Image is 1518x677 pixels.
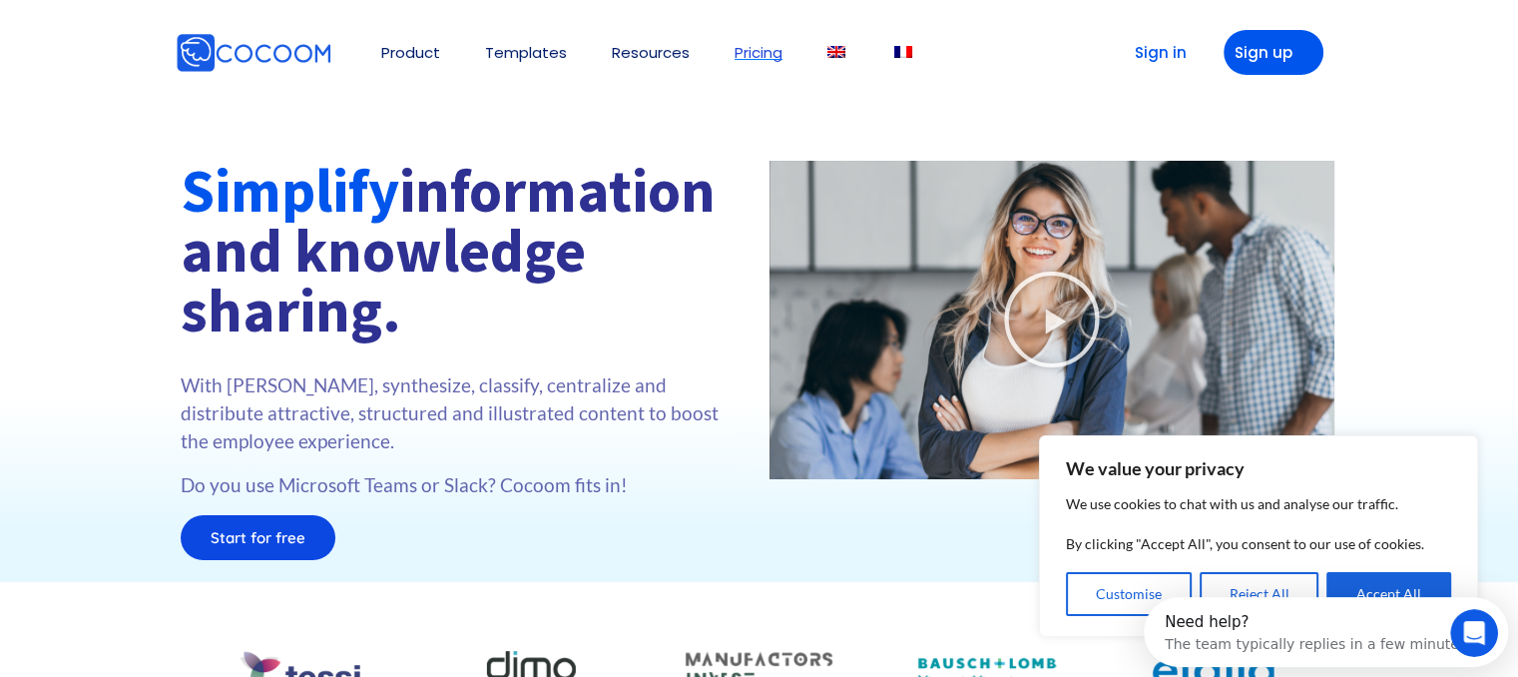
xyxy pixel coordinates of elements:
span: Start for free [211,530,305,545]
a: Sign in [1104,30,1204,75]
a: Product [381,45,440,60]
iframe: Intercom live chat [1450,609,1498,657]
div: The team typically replies in a few minutes. [21,33,327,54]
h1: information and knowledge sharing. [181,161,750,340]
a: Resources [612,45,690,60]
a: Sign up [1224,30,1323,75]
button: Customise [1066,572,1192,616]
img: Cocoom [176,33,331,73]
p: We use cookies to chat with us and analyse our traffic. [1066,492,1451,516]
p: Do you use Microsoft Teams or Slack? Cocoom fits in! [181,471,750,499]
img: English [827,46,845,58]
iframe: Intercom live chat discovery launcher [1144,597,1508,667]
a: Start for free [181,515,335,560]
a: Templates [485,45,567,60]
img: Cocoom [335,52,336,53]
button: Reject All [1200,572,1319,616]
p: By clicking "Accept All", you consent to our use of cookies. [1066,532,1451,556]
font: Simplify [181,153,399,228]
div: Need help? [21,17,327,33]
p: With [PERSON_NAME], synthesize, classify, centralize and distribute attractive, structured and il... [181,371,750,455]
img: French [894,46,912,58]
button: Accept All [1326,572,1451,616]
a: Pricing [735,45,782,60]
div: Open Intercom Messenger [8,8,386,63]
p: We value your privacy [1066,456,1451,480]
